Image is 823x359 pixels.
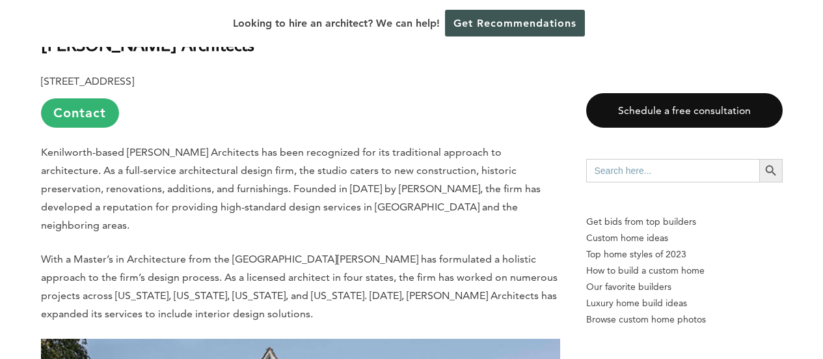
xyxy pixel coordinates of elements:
svg: Search [764,164,778,178]
a: Luxury home build ideas [586,295,783,311]
a: Get Recommendations [445,10,585,36]
p: Get bids from top builders [586,214,783,230]
a: Browse custom home photos [586,311,783,328]
input: Search here... [586,159,759,182]
a: Our favorite builders [586,279,783,295]
a: Schedule a free consultation [586,93,783,128]
span: With a Master’s in Architecture from the [GEOGRAPHIC_DATA][PERSON_NAME] has formulated a holistic... [41,253,558,320]
span: Kenilworth-based [PERSON_NAME] Architects has been recognized for its traditional approach to arc... [41,146,541,231]
b: [STREET_ADDRESS] [41,75,134,87]
a: How to build a custom home [586,263,783,279]
a: Contact [41,98,119,128]
a: Custom home ideas [586,230,783,246]
a: Top home styles of 2023 [586,246,783,263]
